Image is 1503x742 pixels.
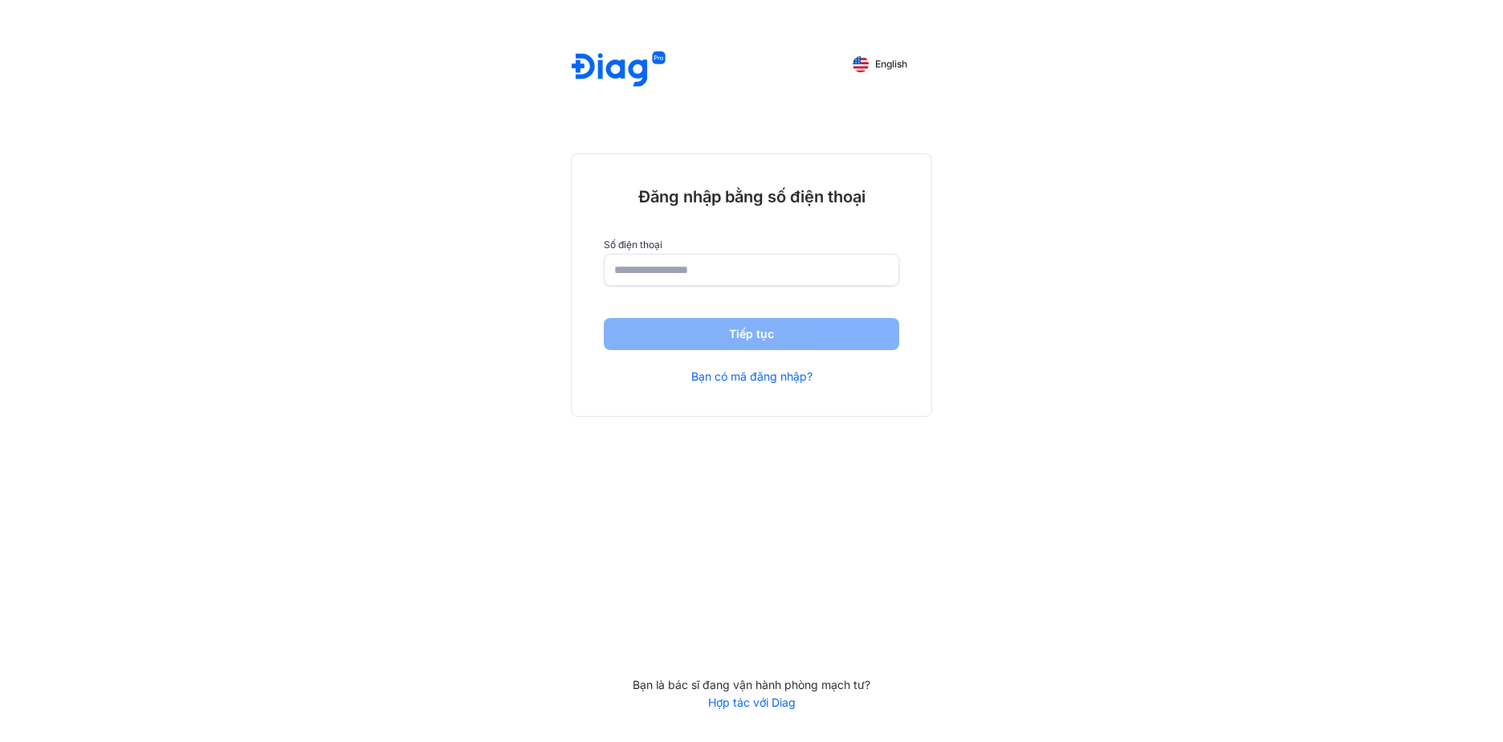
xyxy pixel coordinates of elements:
[875,59,907,70] span: English
[853,56,869,72] img: English
[604,239,899,251] label: Số điện thoại
[841,51,918,77] button: English
[604,318,899,350] button: Tiếp tục
[604,186,899,207] div: Đăng nhập bằng số điện thoại
[691,369,813,384] a: Bạn có mã đăng nhập?
[572,51,666,89] img: logo
[571,695,932,710] a: Hợp tác với Diag
[571,678,932,692] div: Bạn là bác sĩ đang vận hành phòng mạch tư?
